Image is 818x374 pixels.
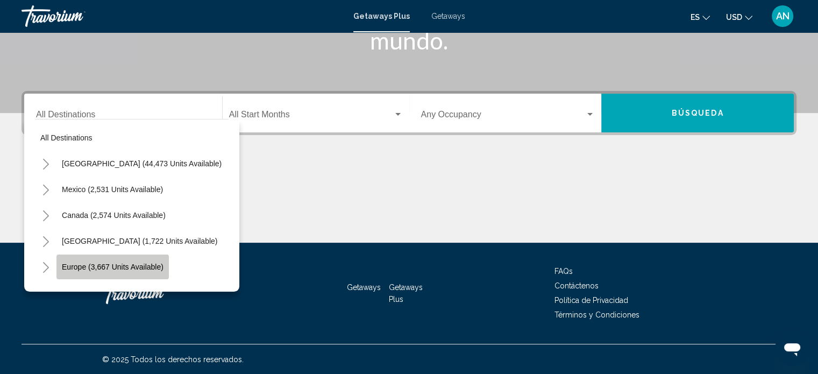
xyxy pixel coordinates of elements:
button: Toggle Europe (3,667 units available) [35,256,56,278]
a: Getaways Plus [353,12,410,20]
button: Búsqueda [601,94,794,132]
button: All destinations [35,125,229,150]
span: [GEOGRAPHIC_DATA] (44,473 units available) [62,159,222,168]
a: Travorium [102,277,210,309]
span: es [691,13,700,22]
a: Getaways [431,12,465,20]
a: Política de Privacidad [554,296,628,305]
button: Toggle Canada (2,574 units available) [35,204,56,226]
iframe: Botón para iniciar la ventana de mensajería [775,331,809,365]
span: [GEOGRAPHIC_DATA] (1,722 units available) [62,237,217,245]
span: Canada (2,574 units available) [62,211,166,220]
button: Toggle Caribbean & Atlantic Islands (1,722 units available) [35,230,56,252]
button: User Menu [769,5,796,27]
button: Toggle Mexico (2,531 units available) [35,179,56,200]
span: AN [776,11,789,22]
a: Travorium [22,5,343,27]
button: Toggle United States (44,473 units available) [35,153,56,174]
span: Búsqueda [672,109,724,118]
a: Términos y Condiciones [554,311,639,319]
span: Mexico (2,531 units available) [62,185,163,194]
button: Change currency [726,9,752,25]
div: Search widget [24,94,794,132]
button: Canada (2,574 units available) [56,203,171,228]
button: Toggle Australia (213 units available) [35,282,56,304]
button: [GEOGRAPHIC_DATA] (213 units available) [56,280,217,305]
span: USD [726,13,742,22]
button: Mexico (2,531 units available) [56,177,168,202]
span: © 2025 Todos los derechos reservados. [102,355,244,364]
a: Contáctenos [554,281,599,290]
a: Getaways [347,283,381,292]
span: Europe (3,667 units available) [62,263,163,271]
button: [GEOGRAPHIC_DATA] (1,722 units available) [56,229,223,253]
button: [GEOGRAPHIC_DATA] (44,473 units available) [56,151,227,176]
button: Europe (3,667 units available) [56,255,169,279]
a: FAQs [554,267,573,276]
button: Change language [691,9,710,25]
span: All destinations [40,133,93,142]
a: Getaways Plus [389,283,423,304]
